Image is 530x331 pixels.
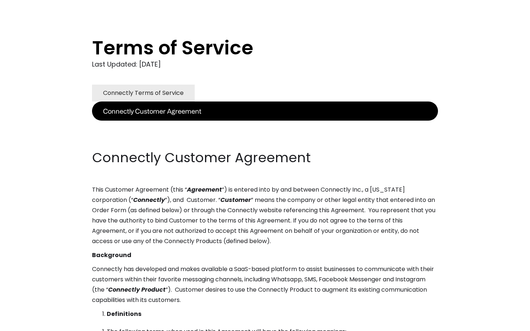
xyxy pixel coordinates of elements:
[108,285,166,294] em: Connectly Product
[103,106,201,116] div: Connectly Customer Agreement
[107,310,141,318] strong: Definitions
[92,264,438,305] p: Connectly has developed and makes available a SaaS-based platform to assist businesses to communi...
[92,149,438,167] h2: Connectly Customer Agreement
[220,196,251,204] em: Customer
[92,59,438,70] div: Last Updated: [DATE]
[15,318,44,328] ul: Language list
[92,185,438,246] p: This Customer Agreement (this “ ”) is entered into by and between Connectly Inc., a [US_STATE] co...
[92,37,409,59] h1: Terms of Service
[7,317,44,328] aside: Language selected: English
[103,88,184,98] div: Connectly Terms of Service
[187,185,222,194] em: Agreement
[92,251,131,259] strong: Background
[92,135,438,145] p: ‍
[92,121,438,131] p: ‍
[133,196,165,204] em: Connectly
